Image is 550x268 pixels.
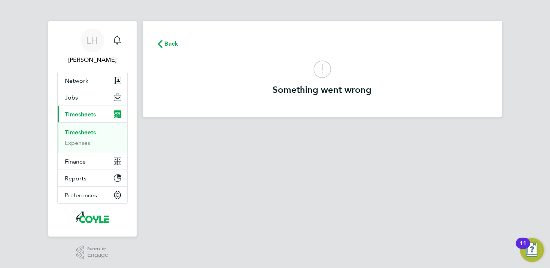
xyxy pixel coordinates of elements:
button: Reports [58,170,127,186]
a: Powered byEngage [76,246,108,260]
span: Engage [87,252,108,258]
span: Powered by [87,246,108,252]
span: Back [165,39,179,48]
span: Network [65,77,89,84]
a: Expenses [65,139,91,146]
span: Reports [65,175,87,182]
span: Finance [65,158,86,165]
span: Preferences [65,192,97,199]
button: Network [58,72,127,89]
button: Timesheets [58,106,127,122]
nav: Main navigation [48,21,137,237]
div: Timesheets [58,122,127,153]
span: Timesheets [65,111,96,118]
div: 11 [520,243,526,253]
button: Open Resource Center, 11 new notifications [520,238,544,262]
button: Preferences [58,187,127,203]
button: Jobs [58,89,127,106]
button: Back [158,39,179,48]
button: Finance [58,153,127,170]
h3: Something went wrong [158,84,487,96]
a: Go to home page [57,211,128,223]
span: Liam Hargate [57,55,128,64]
span: LH [87,36,98,45]
span: Jobs [65,94,78,101]
a: Timesheets [65,129,96,136]
img: coyles-logo-retina.png [76,211,109,223]
a: LH[PERSON_NAME] [57,28,128,64]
